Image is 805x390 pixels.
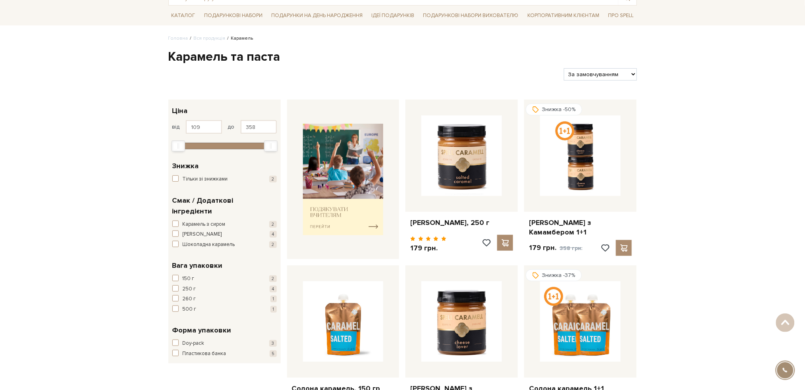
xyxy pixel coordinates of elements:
[303,281,384,362] img: Солона карамель, 150 гр
[172,340,277,348] button: Doy-pack 3
[270,296,277,302] span: 1
[186,120,222,134] input: Ціна
[183,285,196,293] span: 250 г
[410,218,513,227] a: [PERSON_NAME], 250 г
[270,231,277,238] span: 4
[269,176,277,183] span: 2
[241,120,277,134] input: Ціна
[172,305,277,313] button: 500 г 1
[183,350,226,358] span: Пластикова банка
[201,10,266,22] a: Подарункові набори
[172,241,277,249] button: Шоколадна карамель 2
[270,306,277,313] span: 1
[526,104,582,115] div: Знижка -50%
[172,295,277,303] button: 260 г 1
[560,245,583,252] span: 358 грн.
[172,275,277,283] button: 150 г 2
[269,275,277,282] span: 2
[303,124,384,235] img: banner
[183,340,205,348] span: Doy-pack
[183,305,197,313] span: 500 г
[172,161,199,171] span: Знижка
[183,275,195,283] span: 150 г
[540,115,621,196] img: Карамель з Камамбером 1+1
[168,35,188,41] a: Головна
[526,269,582,281] div: Знижка -37%
[168,10,199,22] a: Каталог
[183,295,196,303] span: 260 г
[172,260,223,271] span: Вага упаковки
[269,241,277,248] span: 2
[228,123,235,131] span: до
[172,350,277,358] button: Пластикова банка 5
[172,140,185,152] div: Min
[183,175,228,183] span: Тільки зі знижками
[270,350,277,357] span: 5
[172,325,232,336] span: Форма упаковки
[270,286,277,292] span: 4
[183,221,226,229] span: Карамель з сиром
[529,243,583,253] p: 179 грн.
[172,285,277,293] button: 250 г 4
[605,10,637,22] a: Про Spell
[264,140,278,152] div: Max
[269,221,277,228] span: 2
[194,35,226,41] a: Вся продукція
[172,106,188,116] span: Ціна
[172,175,277,183] button: Тільки зі знижками 2
[183,241,235,249] span: Шоколадна карамель
[172,195,275,217] span: Смак / Додаткові інгредієнти
[172,123,180,131] span: від
[183,231,222,238] span: [PERSON_NAME]
[368,10,417,22] a: Ідеї подарунків
[524,9,602,22] a: Корпоративним клієнтам
[172,231,277,238] button: [PERSON_NAME] 4
[268,10,366,22] a: Подарунки на День народження
[540,281,621,362] img: Солона карамель 1+1
[226,35,253,42] li: Карамель
[172,221,277,229] button: Карамель з сиром 2
[168,49,637,65] h1: Карамель та паста
[410,244,446,253] p: 179 грн.
[420,9,522,22] a: Подарункові набори вихователю
[529,218,632,237] a: [PERSON_NAME] з Камамбером 1+1
[269,340,277,347] span: 3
